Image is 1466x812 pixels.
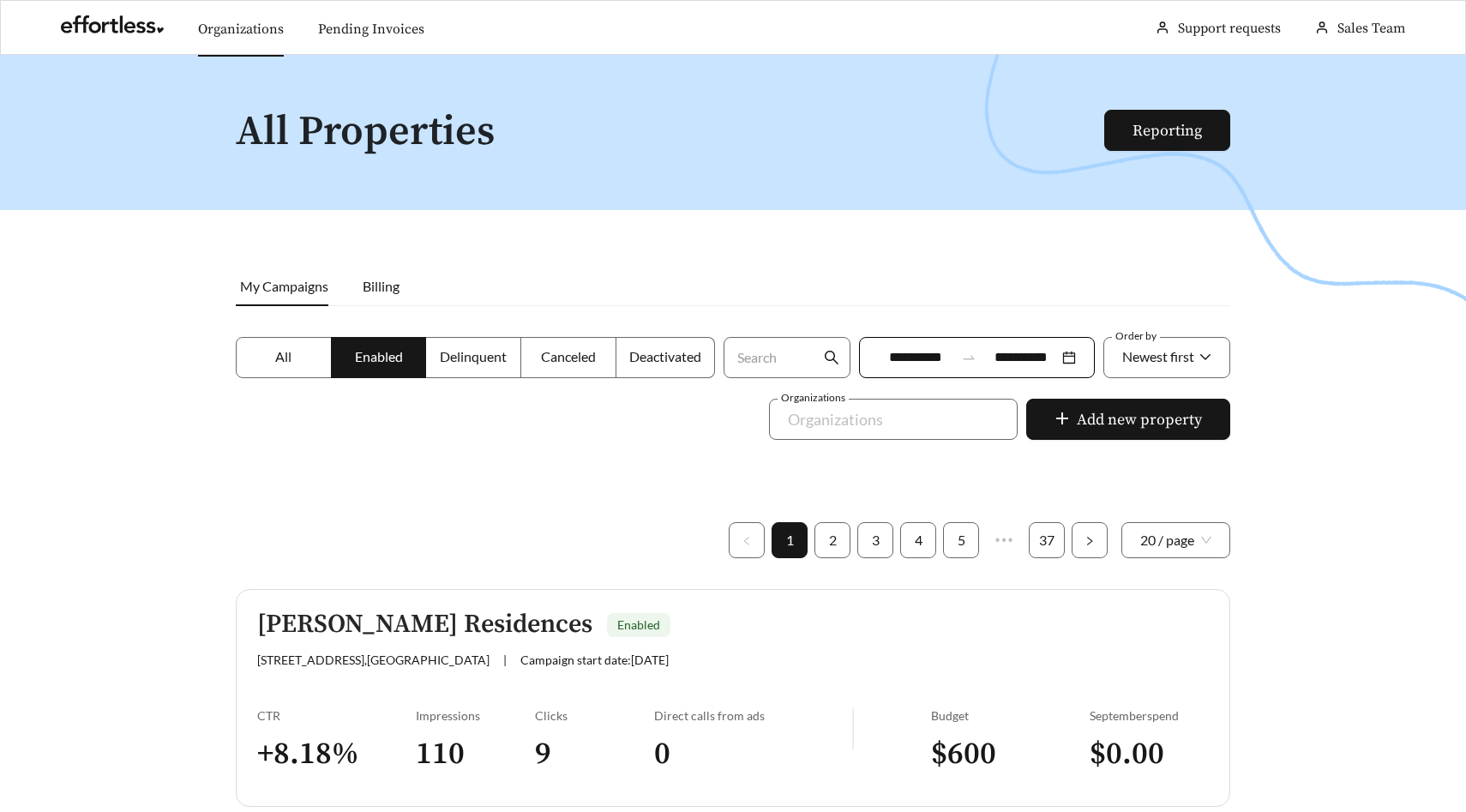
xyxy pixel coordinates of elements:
[629,348,701,364] span: Deactivated
[1030,523,1064,557] a: 37
[1121,522,1230,558] div: Page Size
[318,21,424,38] a: Pending Invoices
[1337,20,1405,37] span: Sales Team
[654,735,852,773] h3: 0
[240,278,328,294] span: My Campaigns
[814,522,850,558] li: 2
[961,350,976,365] span: swap-right
[416,735,535,773] h3: 110
[535,735,654,773] h3: 9
[1133,121,1202,141] a: Reporting
[257,708,416,723] div: CTR
[617,617,660,632] span: Enabled
[503,653,507,667] span: |
[1178,20,1281,37] a: Support requests
[943,522,979,558] li: 5
[1104,110,1230,151] button: Reporting
[257,653,490,667] span: [STREET_ADDRESS] , [GEOGRAPHIC_DATA]
[772,522,808,558] li: 1
[824,350,839,365] span: search
[1029,522,1065,558] li: 37
[852,708,854,749] img: line
[541,348,596,364] span: Canceled
[257,735,416,773] h3: + 8.18 %
[1084,536,1095,546] span: right
[961,350,976,365] span: to
[901,523,935,557] a: 4
[257,611,592,639] h5: [PERSON_NAME] Residences
[416,708,535,723] div: Impressions
[236,589,1230,807] a: [PERSON_NAME] ResidencesEnabled[STREET_ADDRESS],[GEOGRAPHIC_DATA]|Campaign start date:[DATE]CTR+8...
[1026,399,1230,440] button: plusAdd new property
[900,522,936,558] li: 4
[1072,522,1108,558] button: right
[944,523,978,557] a: 5
[275,348,291,364] span: All
[1140,523,1211,557] span: 20 / page
[986,522,1022,558] span: •••
[815,523,850,557] a: 2
[440,348,507,364] span: Delinquent
[1122,348,1194,364] span: Newest first
[520,653,669,667] span: Campaign start date: [DATE]
[1090,735,1209,773] h3: $ 0.00
[729,522,765,558] li: Previous Page
[1090,708,1209,723] div: September spend
[198,21,284,38] a: Organizations
[986,522,1022,558] li: Next 5 Pages
[931,708,1090,723] div: Budget
[1072,522,1108,558] li: Next Page
[729,522,765,558] button: left
[654,708,852,723] div: Direct calls from ads
[931,735,1090,773] h3: $ 600
[363,278,400,294] span: Billing
[355,348,403,364] span: Enabled
[772,523,807,557] a: 1
[236,110,1106,155] h1: All Properties
[1054,411,1070,430] span: plus
[742,536,752,546] span: left
[857,522,893,558] li: 3
[1077,408,1202,431] span: Add new property
[858,523,892,557] a: 3
[535,708,654,723] div: Clicks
